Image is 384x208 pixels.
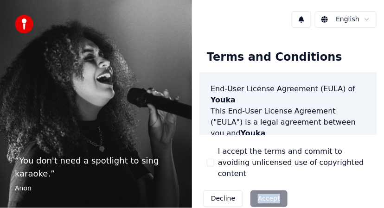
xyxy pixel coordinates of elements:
img: youka [15,15,33,33]
p: “ You don't need a spotlight to sing karaoke. ” [15,154,177,180]
span: Youka [241,129,266,138]
button: Decline [203,190,243,207]
label: I accept the terms and commit to avoiding unlicensed use of copyrighted content [218,146,369,179]
p: This End-User License Agreement ("EULA") is a legal agreement between you and [211,106,365,139]
span: Youka [211,95,236,104]
div: Terms and Conditions [199,43,350,72]
h3: End-User License Agreement (EULA) of [211,83,365,106]
footer: Anon [15,184,177,193]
